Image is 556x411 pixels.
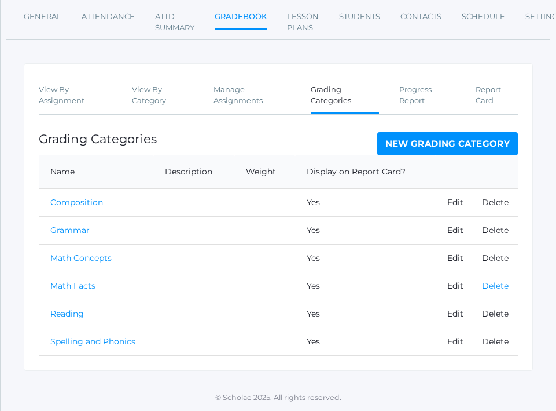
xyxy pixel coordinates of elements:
a: Delete [482,253,509,263]
td: Yes [295,216,435,244]
a: Delete [482,281,509,291]
a: Delete [482,197,509,208]
a: Gradebook [215,5,267,30]
a: Delete [482,225,509,235]
a: Math Facts [50,281,95,291]
a: Delete [482,336,509,347]
td: Yes [295,272,435,300]
td: Yes [295,188,435,216]
a: Edit [447,197,463,208]
a: Delete [482,308,509,319]
a: Students [339,5,380,28]
a: Progress Report [399,78,455,112]
a: Reading [50,308,84,319]
a: Attendance [82,5,135,28]
th: Name [39,155,153,189]
a: General [24,5,61,28]
td: Yes [295,244,435,272]
a: Spelling and Phonics [50,336,135,347]
a: New Grading Category [377,132,518,155]
p: © Scholae 2025. All rights reserved. [1,392,556,403]
a: Attd Summary [155,5,194,39]
a: Manage Assignments [213,78,290,112]
a: Edit [447,281,463,291]
a: View By Assignment [39,78,112,112]
a: Report Card [476,78,518,112]
a: Contacts [400,5,441,28]
a: Math Concepts [50,253,112,263]
a: View By Category [132,78,194,112]
a: Schedule [462,5,505,28]
a: Edit [447,308,463,319]
a: Grading Categories [311,78,379,114]
a: Edit [447,225,463,235]
h1: Grading Categories [39,132,157,146]
td: Yes [295,300,435,328]
a: Edit [447,336,463,347]
th: Description [153,155,234,189]
a: Composition [50,197,103,208]
th: Display on Report Card? [295,155,435,189]
th: Weight [234,155,296,189]
td: Yes [295,328,435,355]
a: Grammar [50,225,90,235]
a: Lesson Plans [287,5,319,39]
a: Edit [447,253,463,263]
